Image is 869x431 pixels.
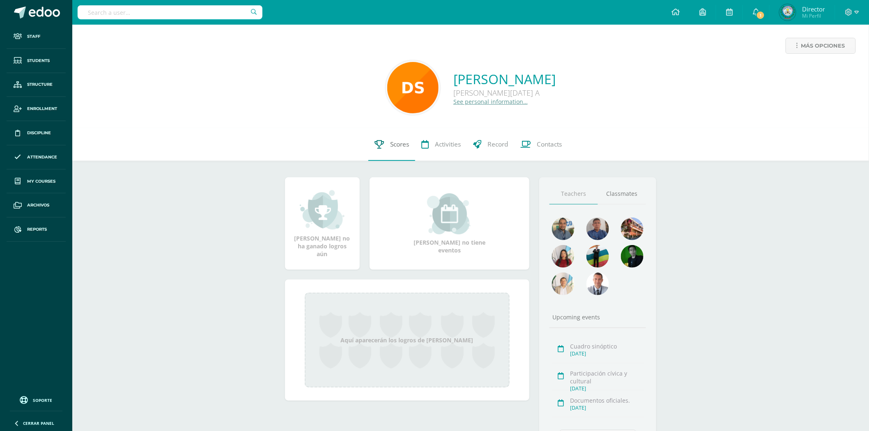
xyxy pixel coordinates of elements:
span: Contacts [537,140,562,149]
div: [PERSON_NAME] no tiene eventos [408,193,490,254]
img: achievement_small.png [300,189,345,230]
span: Soporte [33,397,53,403]
div: Cuadro sinóptico [570,342,644,350]
div: [DATE] [570,404,644,411]
a: Archivos [7,193,66,218]
a: Students [7,49,66,73]
span: Reports [27,226,47,233]
a: Soporte [10,394,62,405]
img: 40458cde734d9b8818fac9ae2ed6c481.png [552,273,575,295]
div: Aquí aparecerán los logros de [PERSON_NAME] [305,293,510,387]
input: Search a user… [78,5,262,19]
a: Structure [7,73,66,97]
a: Attendance [7,145,66,170]
span: Director [802,5,825,13]
div: [DATE] [570,350,644,357]
a: [PERSON_NAME] [453,70,556,88]
img: event_small.png [427,193,472,234]
img: 5b9cfafb23178c1dbfdbac7a50ae7405.png [586,273,609,295]
span: Enrollment [27,105,57,112]
img: 376be35e0255d4994b168eb5e82a87fa.png [387,62,439,113]
a: Discipline [7,121,66,145]
span: Staff [27,33,40,40]
span: Scores [390,140,409,149]
a: My courses [7,170,66,194]
span: My courses [27,178,55,185]
img: e29994105dc3c498302d04bab28faecd.png [621,218,644,240]
span: Más opciones [801,38,845,53]
a: Contacts [514,128,568,161]
a: Enrollment [7,97,66,121]
span: Activities [435,140,461,149]
img: f7327cb44b91aa114f2e153c7f37383d.png [552,218,575,240]
span: Cerrar panel [23,420,54,426]
div: Participación cívica y cultural [570,369,644,385]
img: 83e9cbc1e9deaa3b01aa23f0b9c4e037.png [552,245,575,268]
a: Scores [368,128,415,161]
a: Teachers [549,183,598,204]
img: 15ead7f1e71f207b867fb468c38fe54e.png [586,218,609,240]
img: 46ef099bd72645d72f8d7e50f544f168.png [586,245,609,268]
span: Students [27,57,50,64]
a: Record [467,128,514,161]
span: Mi Perfil [802,12,825,19]
div: Documentos oficiales. [570,397,644,404]
a: Reports [7,218,66,242]
div: [DATE] [570,385,644,392]
a: Más opciones [786,38,856,54]
a: Classmates [598,183,646,204]
a: See personal information… [453,98,528,105]
div: Upcoming events [549,313,646,321]
img: 648d3fb031ec89f861c257ccece062c1.png [779,4,796,21]
span: Archivos [27,202,49,209]
span: Discipline [27,130,51,136]
a: Staff [7,25,66,49]
a: Activities [415,128,467,161]
span: Structure [27,81,53,88]
div: [PERSON_NAME] no ha ganado logros aún [293,189,352,258]
span: Attendance [27,154,57,160]
div: [PERSON_NAME][DATE] A [453,88,556,98]
span: 1 [756,11,765,20]
img: 3ef3257ae266e8b691cc7d35d86fd8e9.png [621,245,644,268]
span: Record [487,140,508,149]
